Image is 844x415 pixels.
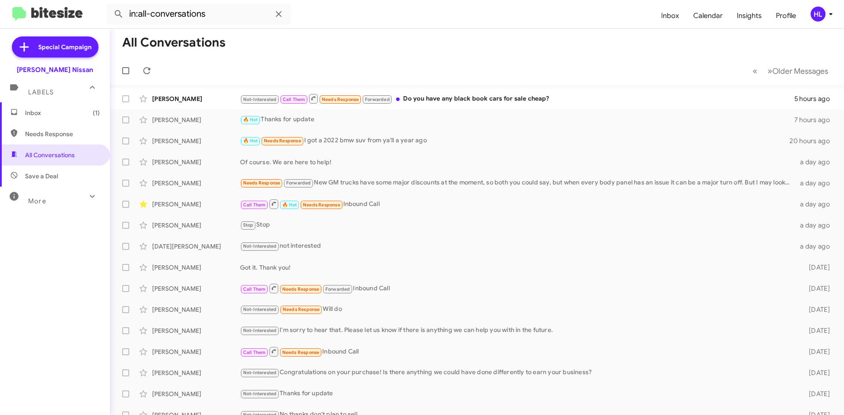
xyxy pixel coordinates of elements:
[240,93,794,104] div: Do you have any black book cars for sale cheap?
[769,3,803,29] a: Profile
[152,390,240,398] div: [PERSON_NAME]
[240,241,795,251] div: not interested
[152,179,240,188] div: [PERSON_NAME]
[654,3,686,29] a: Inbox
[240,283,795,294] div: Inbound Call
[795,263,837,272] div: [DATE]
[152,158,240,166] div: [PERSON_NAME]
[795,179,837,188] div: a day ago
[794,94,837,103] div: 5 hours ago
[152,326,240,335] div: [PERSON_NAME]
[686,3,730,29] a: Calendar
[25,151,75,159] span: All Conversations
[12,36,98,58] a: Special Campaign
[243,307,277,312] span: Not-Interested
[28,88,54,96] span: Labels
[17,65,93,74] div: [PERSON_NAME] Nissan
[152,221,240,230] div: [PERSON_NAME]
[794,115,837,124] div: 7 hours ago
[283,97,306,102] span: Call Them
[243,97,277,102] span: Not-Interested
[240,178,795,188] div: New GM trucks have some major discounts at the moment, so both you could say, but when every body...
[282,350,320,355] span: Needs Response
[240,325,795,336] div: I'm sorry to hear that. Please let us know if there is anything we can help you with in the future.
[243,180,280,186] span: Needs Response
[25,130,100,138] span: Needs Response
[803,7,834,22] button: HL
[795,347,837,356] div: [DATE]
[152,305,240,314] div: [PERSON_NAME]
[243,286,266,292] span: Call Them
[243,391,277,397] span: Not-Interested
[152,115,240,124] div: [PERSON_NAME]
[243,350,266,355] span: Call Them
[795,284,837,293] div: [DATE]
[93,108,100,117] span: (1)
[240,198,795,209] div: Inbound Call
[243,202,266,208] span: Call Them
[795,221,837,230] div: a day ago
[152,137,240,145] div: [PERSON_NAME]
[243,117,258,123] span: 🔥 Hot
[322,97,359,102] span: Needs Response
[152,347,240,356] div: [PERSON_NAME]
[240,368,795,378] div: Congratulations on your purchase! Is there anything we could have done differently to earn your b...
[753,65,757,76] span: «
[240,115,794,125] div: Thanks for update
[284,179,313,188] span: Forwarded
[152,263,240,272] div: [PERSON_NAME]
[282,202,297,208] span: 🔥 Hot
[152,368,240,377] div: [PERSON_NAME]
[152,284,240,293] div: [PERSON_NAME]
[795,200,837,209] div: a day ago
[768,65,772,76] span: »
[240,389,795,399] div: Thanks for update
[303,202,340,208] span: Needs Response
[152,200,240,209] div: [PERSON_NAME]
[811,7,826,22] div: HL
[282,286,320,292] span: Needs Response
[240,158,795,166] div: Of course. We are here to help!
[152,94,240,103] div: [PERSON_NAME]
[106,4,291,25] input: Search
[795,242,837,251] div: a day ago
[240,136,789,146] div: I got a 2022 bmw suv from ya'll a year ago
[25,108,100,117] span: Inbox
[240,220,795,230] div: Stop
[243,222,254,228] span: Stop
[240,304,795,314] div: Will do
[243,328,277,333] span: Not-Interested
[122,36,226,50] h1: All Conversations
[730,3,769,29] a: Insights
[240,346,795,357] div: Inbound Call
[240,263,795,272] div: Got it. Thank you!
[283,307,320,312] span: Needs Response
[795,326,837,335] div: [DATE]
[789,137,837,145] div: 20 hours ago
[28,197,46,205] span: More
[243,138,258,144] span: 🔥 Hot
[762,62,833,80] button: Next
[25,172,58,180] span: Save a Deal
[795,390,837,398] div: [DATE]
[38,43,91,51] span: Special Campaign
[747,62,763,80] button: Previous
[152,242,240,251] div: [DATE][PERSON_NAME]
[243,370,277,375] span: Not-Interested
[772,66,828,76] span: Older Messages
[264,138,301,144] span: Needs Response
[363,95,392,104] span: Forwarded
[748,62,833,80] nav: Page navigation example
[243,243,277,249] span: Not-Interested
[795,368,837,377] div: [DATE]
[323,285,352,293] span: Forwarded
[795,158,837,166] div: a day ago
[795,305,837,314] div: [DATE]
